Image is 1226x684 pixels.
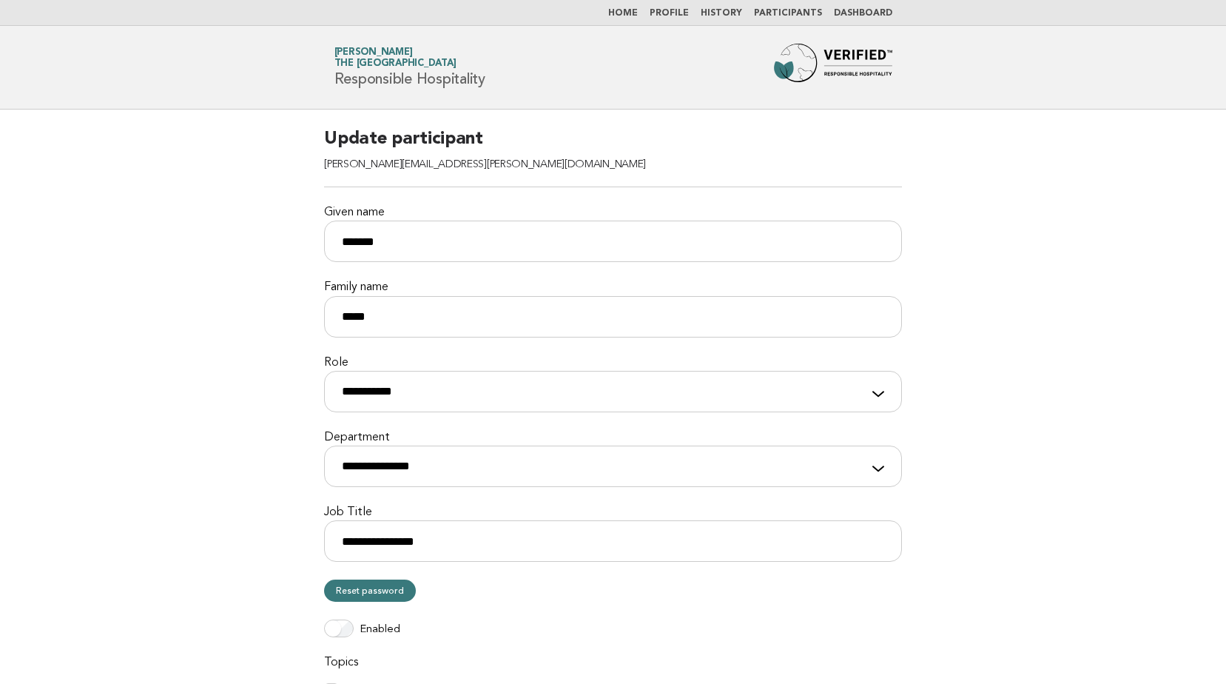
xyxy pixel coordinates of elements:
[324,159,646,170] span: [PERSON_NAME][EMAIL_ADDRESS][PERSON_NAME][DOMAIN_NAME]
[608,9,638,18] a: Home
[754,9,822,18] a: Participants
[324,430,902,446] label: Department
[324,280,902,295] label: Family name
[324,127,902,187] h2: Update participant
[774,44,892,91] img: Forbes Travel Guide
[360,623,400,637] label: Enabled
[334,47,457,68] a: [PERSON_NAME]The [GEOGRAPHIC_DATA]
[324,580,416,602] a: Reset password
[701,9,742,18] a: History
[324,655,902,671] label: Topics
[324,505,902,520] label: Job Title
[324,355,902,371] label: Role
[650,9,689,18] a: Profile
[834,9,892,18] a: Dashboard
[334,59,457,69] span: The [GEOGRAPHIC_DATA]
[324,205,902,221] label: Given name
[334,48,485,87] h1: Responsible Hospitality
